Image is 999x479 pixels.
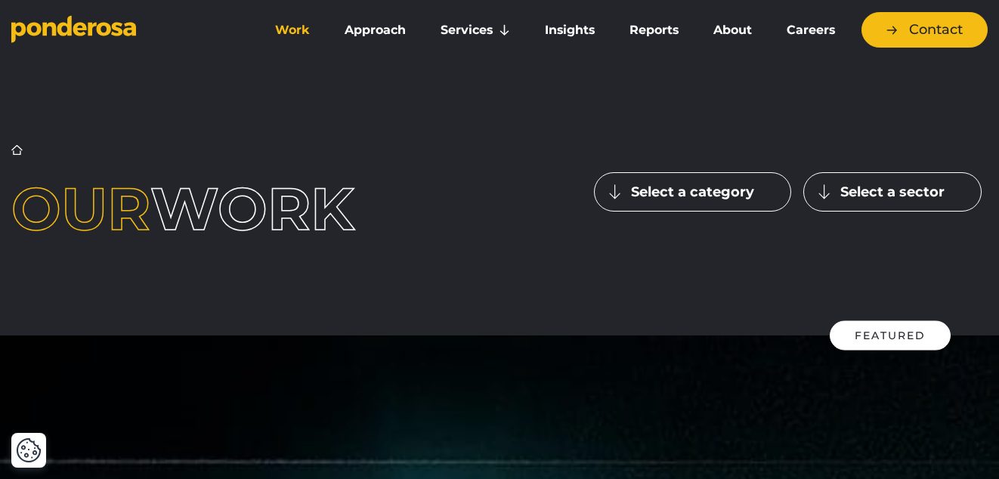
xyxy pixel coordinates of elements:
[261,14,325,46] a: Work
[16,437,42,463] img: Revisit consent button
[11,173,150,245] span: Our
[772,14,849,46] a: Careers
[830,321,951,351] div: Featured
[16,437,42,463] button: Cookie Settings
[11,144,23,156] a: Home
[11,180,405,239] h1: work
[861,12,988,48] a: Contact
[803,172,982,212] button: Select a sector
[699,14,766,46] a: About
[530,14,609,46] a: Insights
[330,14,420,46] a: Approach
[615,14,693,46] a: Reports
[11,15,239,45] a: Go to homepage
[594,172,791,212] button: Select a category
[426,14,524,46] a: Services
